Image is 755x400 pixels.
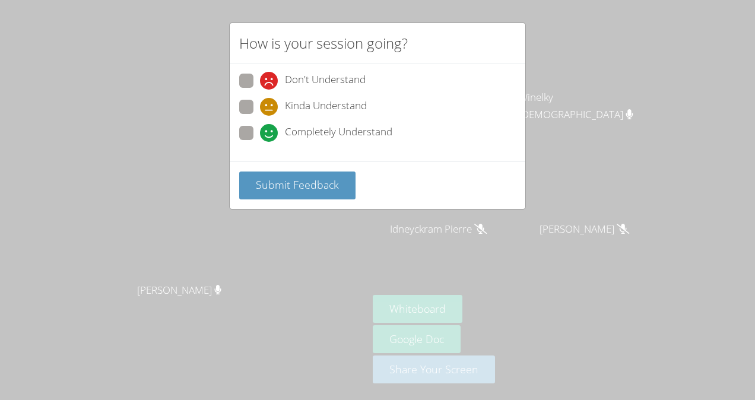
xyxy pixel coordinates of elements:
[285,124,392,142] span: Completely Understand
[285,98,367,116] span: Kinda Understand
[239,172,356,199] button: Submit Feedback
[239,33,408,54] h2: How is your session going?
[285,72,366,90] span: Don't Understand
[256,177,339,192] span: Submit Feedback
